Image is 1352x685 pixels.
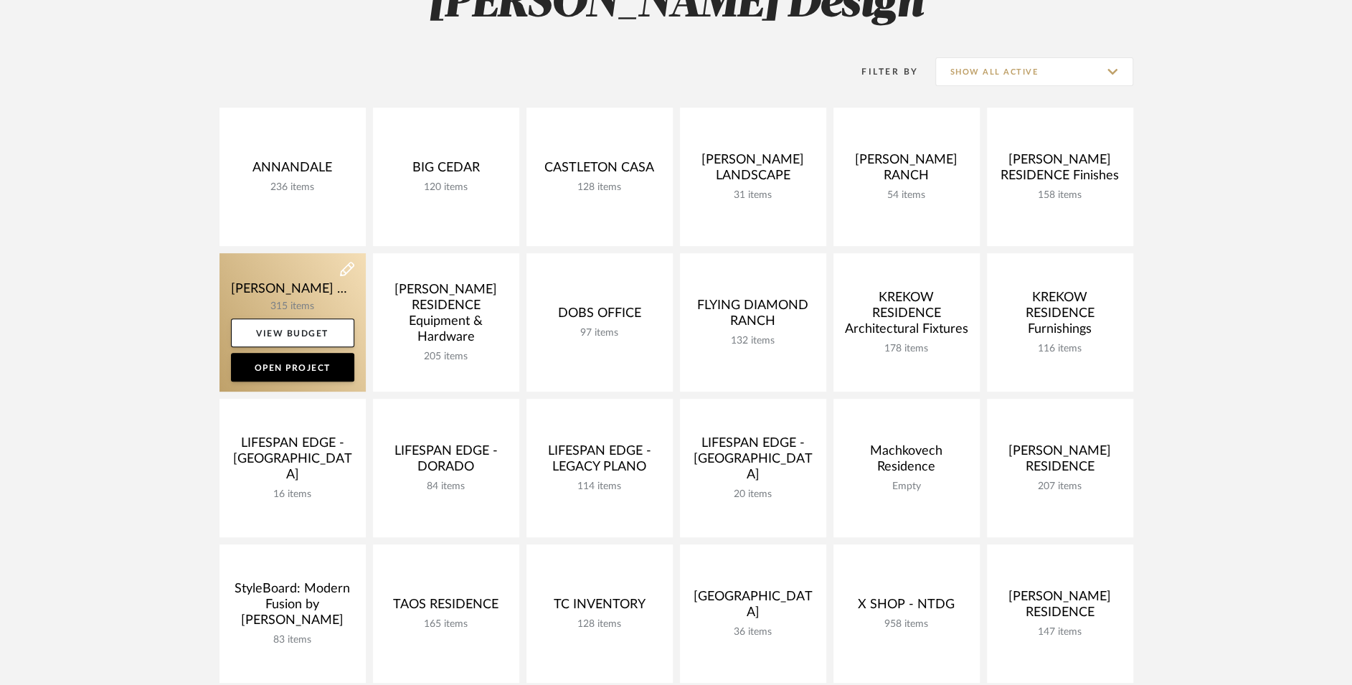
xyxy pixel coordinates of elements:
div: FLYING DIAMOND RANCH [691,298,815,335]
div: TC INVENTORY [538,597,661,618]
div: Filter By [843,65,919,79]
div: 178 items [845,343,968,355]
div: 207 items [998,481,1122,493]
div: 132 items [691,335,815,347]
div: 958 items [845,618,968,630]
a: View Budget [231,318,354,347]
div: 16 items [231,488,354,501]
div: CASTLETON CASA [538,160,661,181]
div: TAOS RESIDENCE [384,597,508,618]
div: ANNANDALE [231,160,354,181]
div: [PERSON_NAME] RESIDENCE Finishes [998,152,1122,189]
div: LIFESPAN EDGE - [GEOGRAPHIC_DATA] [231,435,354,488]
div: 165 items [384,618,508,630]
div: LIFESPAN EDGE - DORADO [384,443,508,481]
div: BIG CEDAR [384,160,508,181]
div: 205 items [384,351,508,363]
a: Open Project [231,353,354,382]
div: [PERSON_NAME] LANDSCAPE [691,152,815,189]
div: [PERSON_NAME] RESIDENCE [998,589,1122,626]
div: KREKOW RESIDENCE Furnishings [998,290,1122,343]
div: 20 items [691,488,815,501]
div: KREKOW RESIDENCE Architectural Fixtures [845,290,968,343]
div: 54 items [845,189,968,202]
div: 116 items [998,343,1122,355]
div: 36 items [691,626,815,638]
div: 83 items [231,634,354,646]
div: StyleBoard: Modern Fusion by [PERSON_NAME] [231,581,354,634]
div: LIFESPAN EDGE - LEGACY PLANO [538,443,661,481]
div: 114 items [538,481,661,493]
div: Empty [845,481,968,493]
div: 128 items [538,181,661,194]
div: 31 items [691,189,815,202]
div: [PERSON_NAME] RANCH [845,152,968,189]
div: X SHOP - NTDG [845,597,968,618]
div: 97 items [538,327,661,339]
div: 128 items [538,618,661,630]
div: [PERSON_NAME] RESIDENCE Equipment & Hardware [384,282,508,351]
div: 84 items [384,481,508,493]
div: DOBS OFFICE [538,306,661,327]
div: [PERSON_NAME] RESIDENCE [998,443,1122,481]
div: [GEOGRAPHIC_DATA] [691,589,815,626]
div: Machkovech Residence [845,443,968,481]
div: 147 items [998,626,1122,638]
div: 120 items [384,181,508,194]
div: 158 items [998,189,1122,202]
div: LIFESPAN EDGE - [GEOGRAPHIC_DATA] [691,435,815,488]
div: 236 items [231,181,354,194]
